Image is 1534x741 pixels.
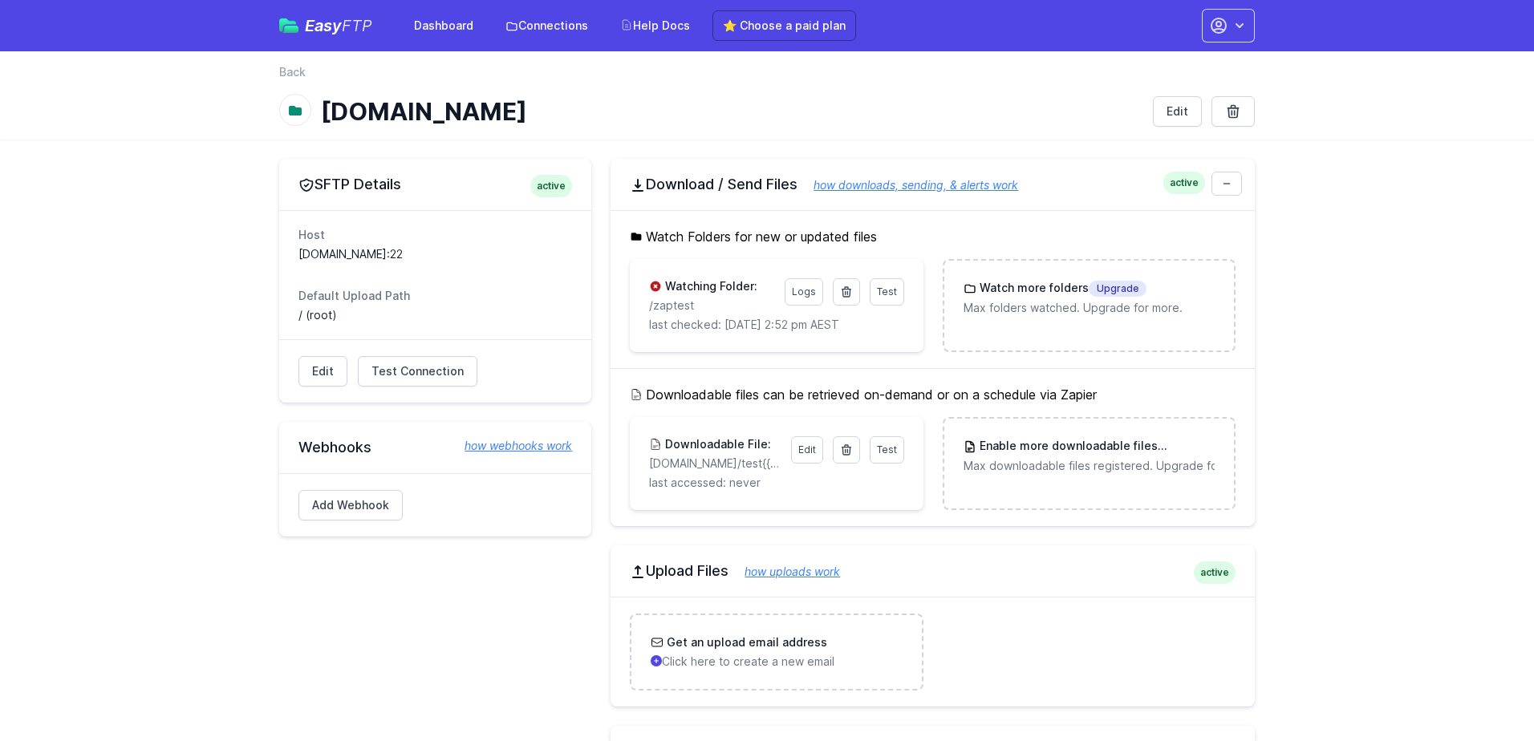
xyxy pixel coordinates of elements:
[1163,172,1205,194] span: active
[630,175,1236,194] h2: Download / Send Files
[298,438,572,457] h2: Webhooks
[279,18,298,33] img: easyftp_logo.png
[371,363,464,379] span: Test Connection
[448,438,572,454] a: how webhooks work
[298,175,572,194] h2: SFTP Details
[662,436,771,452] h3: Downloadable File:
[712,10,856,41] a: ⭐ Choose a paid plan
[728,565,840,578] a: how uploads work
[298,227,572,243] dt: Host
[530,175,572,197] span: active
[964,300,1215,316] p: Max folders watched. Upgrade for more.
[611,11,700,40] a: Help Docs
[298,490,403,520] a: Add Webhook
[964,458,1215,474] p: Max downloadable files registered. Upgrade for more.
[404,11,483,40] a: Dashboard
[298,307,572,323] dd: / (root)
[649,475,903,491] p: last accessed: never
[976,280,1146,297] h3: Watch more folders
[976,438,1215,455] h3: Enable more downloadable files
[358,356,477,387] a: Test Connection
[870,436,904,464] a: Test
[342,16,372,35] span: FTP
[279,64,306,80] a: Back
[649,317,903,333] p: last checked: [DATE] 2:52 pm AEST
[944,419,1234,493] a: Enable more downloadable filesUpgrade Max downloadable files registered. Upgrade for more.
[664,634,827,650] h3: Get an upload email address
[630,561,1236,581] h2: Upload Files
[785,278,823,306] a: Logs
[279,64,1255,90] nav: Breadcrumb
[305,18,372,34] span: Easy
[298,246,572,262] dd: [DOMAIN_NAME]:22
[797,178,1018,192] a: how downloads, sending, & alerts work
[630,385,1236,404] h5: Downloadable files can be retrieved on-demand or on a schedule via Zapier
[298,356,347,387] a: Edit
[870,278,904,306] a: Test
[1153,96,1202,127] a: Edit
[298,288,572,304] dt: Default Upload Path
[1089,281,1146,297] span: Upgrade
[791,436,823,464] a: Edit
[877,285,897,298] span: Test
[496,11,598,40] a: Connections
[1158,439,1215,455] span: Upgrade
[649,298,774,314] p: zaptest
[651,654,902,670] p: Click here to create a new email
[662,278,757,294] h3: Watching Folder:
[631,615,921,689] a: Get an upload email address Click here to create a new email
[630,227,1236,246] h5: Watch Folders for new or updated files
[877,443,897,456] span: Test
[321,97,1140,126] h1: [DOMAIN_NAME]
[279,18,372,34] a: EasyFTP
[944,261,1234,335] a: Watch more foldersUpgrade Max folders watched. Upgrade for more.
[1194,561,1236,584] span: active
[649,456,781,472] p: [DOMAIN_NAME]/test{{mm}}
